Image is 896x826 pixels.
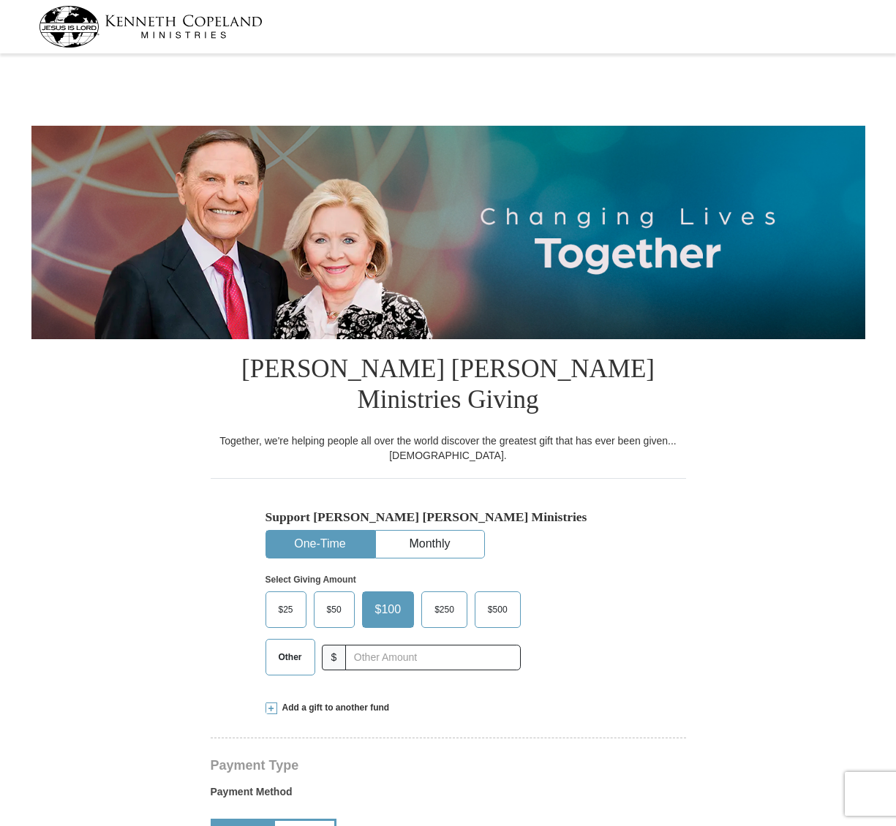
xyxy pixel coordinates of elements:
[271,646,309,668] span: Other
[277,702,390,714] span: Add a gift to another fund
[211,759,686,771] h4: Payment Type
[345,645,520,670] input: Other Amount
[271,599,301,621] span: $25
[427,599,462,621] span: $250
[211,784,686,806] label: Payment Method
[266,509,631,525] h5: Support [PERSON_NAME] [PERSON_NAME] Ministries
[266,531,374,558] button: One-Time
[376,531,484,558] button: Monthly
[211,339,686,433] h1: [PERSON_NAME] [PERSON_NAME] Ministries Giving
[322,645,347,670] span: $
[368,599,409,621] span: $100
[266,575,356,585] strong: Select Giving Amount
[481,599,515,621] span: $500
[39,6,263,48] img: kcm-header-logo.svg
[211,433,686,463] div: Together, we're helping people all over the world discover the greatest gift that has ever been g...
[320,599,349,621] span: $50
